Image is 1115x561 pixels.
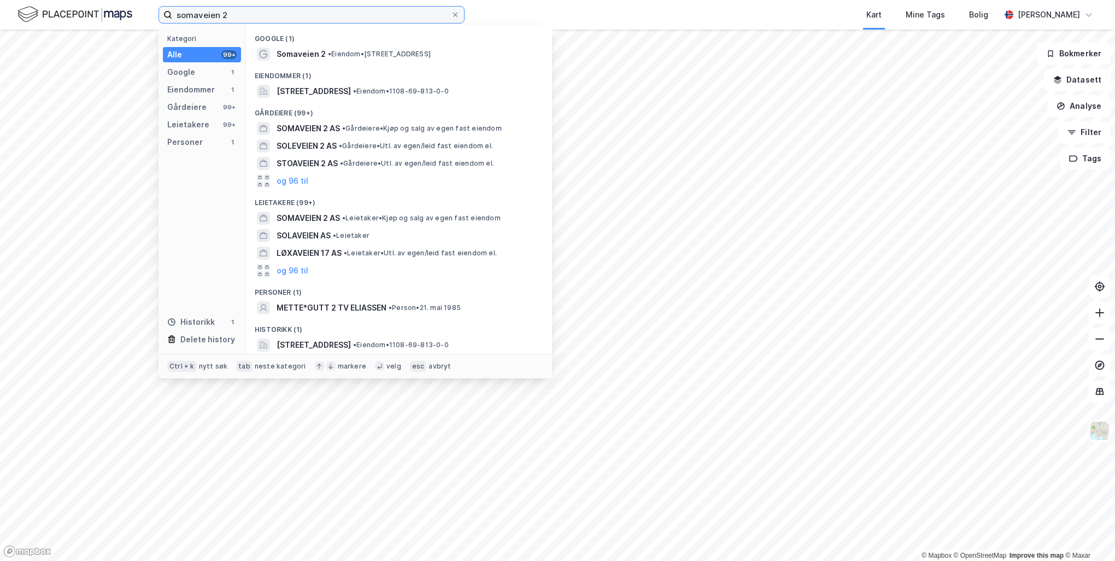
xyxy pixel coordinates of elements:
[228,318,237,326] div: 1
[1060,509,1115,561] div: Kontrollprogram for chat
[969,8,988,21] div: Bolig
[338,362,366,371] div: markere
[339,142,342,150] span: •
[277,338,351,352] span: [STREET_ADDRESS]
[246,100,552,120] div: Gårdeiere (99+)
[386,362,401,371] div: velg
[17,5,132,24] img: logo.f888ab2527a4732fd821a326f86c7f29.svg
[277,139,337,153] span: SOLEVEIEN 2 AS
[277,85,351,98] span: [STREET_ADDRESS]
[246,190,552,209] div: Leietakere (99+)
[277,48,326,61] span: Somaveien 2
[353,87,356,95] span: •
[1037,43,1111,65] button: Bokmerker
[1060,148,1111,170] button: Tags
[277,212,340,225] span: SOMAVEIEN 2 AS
[866,8,882,21] div: Kart
[328,50,331,58] span: •
[3,545,51,558] a: Mapbox homepage
[277,157,338,170] span: STOAVEIEN 2 AS
[1089,420,1110,441] img: Z
[1060,509,1115,561] iframe: Chat Widget
[172,7,451,23] input: Søk på adresse, matrikkel, gårdeiere, leietakere eller personer
[340,159,343,167] span: •
[1047,95,1111,117] button: Analyse
[353,87,449,96] span: Eiendom • 1108-69-813-0-0
[199,362,228,371] div: nytt søk
[328,50,431,59] span: Eiendom • [STREET_ADDRESS]
[277,229,331,242] span: SOLAVEIEN AS
[277,122,340,135] span: SOMAVEIEN 2 AS
[228,68,237,77] div: 1
[167,315,215,329] div: Historikk
[246,26,552,45] div: Google (1)
[1018,8,1080,21] div: [PERSON_NAME]
[954,552,1007,559] a: OpenStreetMap
[344,249,497,258] span: Leietaker • Utl. av egen/leid fast eiendom el.
[333,231,369,240] span: Leietaker
[410,361,427,372] div: esc
[1044,69,1111,91] button: Datasett
[246,63,552,83] div: Eiendommer (1)
[167,34,241,43] div: Kategori
[342,214,501,223] span: Leietaker • Kjøp og salg av egen fast eiendom
[167,83,215,96] div: Eiendommer
[342,124,345,132] span: •
[333,231,336,239] span: •
[167,136,203,149] div: Personer
[221,103,237,112] div: 99+
[167,48,182,61] div: Alle
[389,303,461,312] span: Person • 21. mai 1985
[167,66,195,79] div: Google
[167,101,207,114] div: Gårdeiere
[228,85,237,94] div: 1
[344,249,347,257] span: •
[228,138,237,147] div: 1
[277,264,308,277] button: og 96 til
[353,341,449,349] span: Eiendom • 1108-69-813-0-0
[429,362,451,371] div: avbryt
[221,50,237,59] div: 99+
[277,174,308,188] button: og 96 til
[342,124,502,133] span: Gårdeiere • Kjøp og salg av egen fast eiendom
[221,120,237,129] div: 99+
[277,247,342,260] span: LØXAVEIEN 17 AS
[340,159,494,168] span: Gårdeiere • Utl. av egen/leid fast eiendom el.
[906,8,945,21] div: Mine Tags
[1058,121,1111,143] button: Filter
[167,118,209,131] div: Leietakere
[277,301,386,314] span: METTE*GUTT 2 TV ELIASSEN
[167,361,197,372] div: Ctrl + k
[1010,552,1064,559] a: Improve this map
[236,361,253,372] div: tab
[255,362,306,371] div: neste kategori
[180,333,235,346] div: Delete history
[246,317,552,336] div: Historikk (1)
[339,142,493,150] span: Gårdeiere • Utl. av egen/leid fast eiendom el.
[389,303,392,312] span: •
[246,279,552,299] div: Personer (1)
[922,552,952,559] a: Mapbox
[342,214,345,222] span: •
[353,341,356,349] span: •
